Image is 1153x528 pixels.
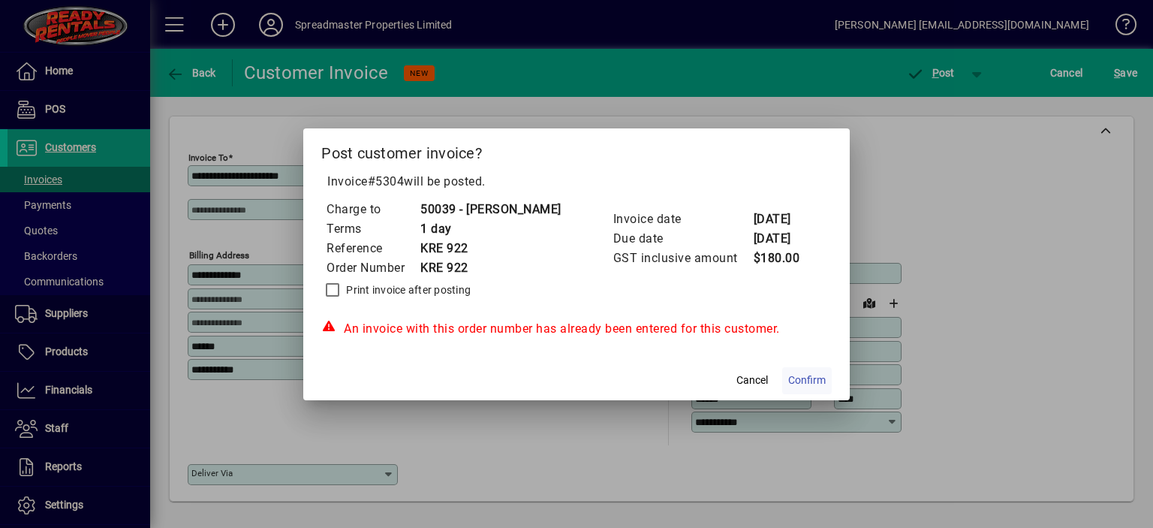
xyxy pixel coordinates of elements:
[420,219,561,239] td: 1 day
[753,229,813,249] td: [DATE]
[326,258,420,278] td: Order Number
[728,367,776,394] button: Cancel
[420,239,561,258] td: KRE 922
[343,282,471,297] label: Print invoice after posting
[326,239,420,258] td: Reference
[788,373,826,388] span: Confirm
[303,128,850,172] h2: Post customer invoice?
[321,320,832,338] div: An invoice with this order number has already been entered for this customer.
[753,210,813,229] td: [DATE]
[736,373,768,388] span: Cancel
[321,173,832,191] p: Invoice will be posted .
[326,200,420,219] td: Charge to
[420,200,561,219] td: 50039 - [PERSON_NAME]
[782,367,832,394] button: Confirm
[613,229,753,249] td: Due date
[613,210,753,229] td: Invoice date
[368,174,405,189] span: #5304
[420,258,561,278] td: KRE 922
[613,249,753,268] td: GST inclusive amount
[753,249,813,268] td: $180.00
[326,219,420,239] td: Terms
